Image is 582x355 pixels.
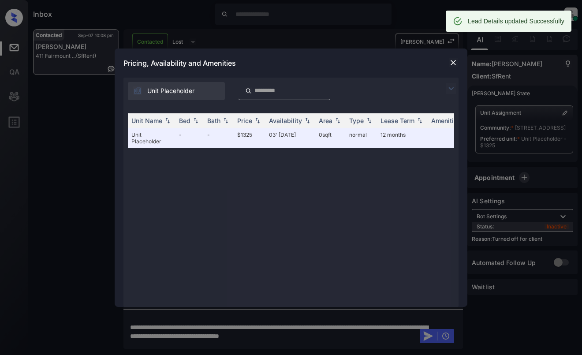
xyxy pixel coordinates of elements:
[115,49,467,78] div: Pricing, Availability and Amenities
[303,117,312,123] img: sorting
[415,117,424,123] img: sorting
[191,117,200,123] img: sorting
[253,117,262,123] img: sorting
[131,117,162,124] div: Unit Name
[381,117,414,124] div: Lease Term
[269,117,302,124] div: Availability
[377,128,428,148] td: 12 months
[346,128,377,148] td: normal
[179,117,190,124] div: Bed
[468,13,564,29] div: Lead Details updated Successfully
[221,117,230,123] img: sorting
[265,128,315,148] td: 03' [DATE]
[315,128,346,148] td: 0 sqft
[333,117,342,123] img: sorting
[245,87,252,95] img: icon-zuma
[147,86,194,96] span: Unit Placeholder
[204,128,234,148] td: -
[365,117,373,123] img: sorting
[163,117,172,123] img: sorting
[133,86,142,95] img: icon-zuma
[349,117,364,124] div: Type
[237,117,252,124] div: Price
[234,128,265,148] td: $1325
[175,128,204,148] td: -
[431,117,461,124] div: Amenities
[128,128,175,148] td: Unit Placeholder
[319,117,332,124] div: Area
[446,83,456,94] img: icon-zuma
[207,117,220,124] div: Bath
[449,58,458,67] img: close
